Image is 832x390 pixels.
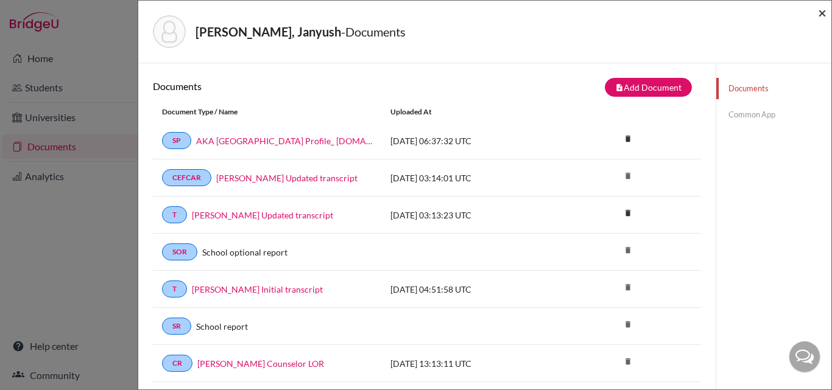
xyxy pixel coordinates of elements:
h6: Documents [153,80,427,92]
i: delete [619,352,637,371]
a: [PERSON_NAME] Updated transcript [216,172,358,184]
i: delete [619,241,637,259]
strong: [PERSON_NAME], Janyush [196,24,341,39]
a: CR [162,355,192,372]
i: delete [619,204,637,222]
span: Help [27,9,52,19]
i: delete [619,278,637,296]
div: Uploaded at [381,106,564,117]
a: School report [196,320,248,333]
i: note_add [615,83,624,92]
div: [DATE] 06:37:32 UTC [381,134,564,147]
a: SR [162,318,191,335]
a: T [162,206,187,223]
a: delete [619,206,637,222]
i: delete [619,167,637,185]
a: Common App [716,104,831,125]
a: AKA [GEOGRAPHIC_DATA] Profile_ [DOMAIN_NAME]_wide [196,134,372,147]
div: [DATE] 04:51:58 UTC [381,283,564,296]
a: T [162,280,187,298]
div: [DATE] 03:14:01 UTC [381,172,564,184]
a: CEFCAR [162,169,211,186]
a: [PERSON_NAME] Updated transcript [192,209,333,221]
i: delete [619,315,637,333]
div: [DATE] 13:13:11 UTC [381,357,564,370]
a: School optional report [202,246,287,259]
a: [PERSON_NAME] Counselor LOR [197,357,324,370]
div: Document Type / Name [153,106,381,117]
a: Documents [716,78,831,99]
a: SOR [162,243,197,260]
a: SP [162,132,191,149]
a: delete [619,131,637,148]
span: × [818,4,827,21]
a: [PERSON_NAME] Initial transcript [192,283,323,296]
div: [DATE] 03:13:23 UTC [381,209,564,221]
button: Close [818,5,827,20]
button: note_addAdd Document [605,78,692,97]
span: - Documents [341,24,406,39]
i: delete [619,130,637,148]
